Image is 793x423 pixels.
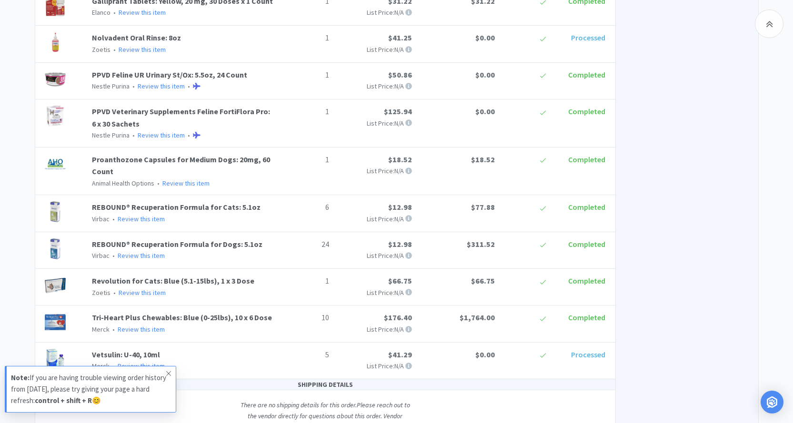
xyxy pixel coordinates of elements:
[35,379,615,390] div: SHIPPING DETAILS
[92,45,110,54] span: Zoetis
[111,362,116,370] span: •
[92,82,130,90] span: Nestle Purina
[92,288,110,297] span: Zoetis
[568,202,605,212] span: Completed
[11,372,166,406] p: If you are having trouble viewing order history from [DATE], please try giving your page a hard r...
[475,70,495,79] span: $0.00
[467,239,495,249] span: $311.52
[388,33,412,42] span: $41.25
[118,325,165,334] a: Review this item
[111,251,116,260] span: •
[337,287,412,298] p: List Price: N/A
[162,179,210,187] a: Review this item
[337,250,412,261] p: List Price: N/A
[92,33,181,42] a: Nolvadent Oral Rinse: 8oz
[337,44,412,55] p: List Price: N/A
[118,251,165,260] a: Review this item
[571,350,605,359] span: Processed
[92,202,261,212] a: REBOUND® Recuperation Formula for Cats: 5.1oz
[92,179,154,187] span: Animal Health Options
[337,214,412,224] p: List Price: N/A
[92,107,270,128] a: PPVD Veterinary Supplements Feline FortiFlora Pro: 6 x 30 Sachets
[384,107,412,116] span: $125.94
[568,313,605,322] span: Completed
[568,276,605,285] span: Completed
[112,45,117,54] span: •
[281,349,329,361] p: 5
[281,275,329,287] p: 1
[45,69,66,90] img: 05a4265337d14a74a1608c4a37ee1722_75980.jpeg
[471,276,495,285] span: $66.75
[45,32,66,53] img: a08fdc4fe650406daf66878ad8bb8e83_51340.jpeg
[111,215,116,223] span: •
[337,166,412,176] p: List Price: N/A
[337,81,412,91] p: List Price: N/A
[571,33,605,42] span: Processed
[568,155,605,164] span: Completed
[92,325,110,334] span: Merck
[281,312,329,324] p: 10
[45,154,66,175] img: 1c80f9cd581a4027a23e95d109b43608_73777.jpeg
[475,107,495,116] span: $0.00
[471,155,495,164] span: $18.52
[388,202,412,212] span: $12.98
[92,251,110,260] span: Virbac
[92,155,270,177] a: Proanthozone Capsules for Medium Dogs: 20mg, 60 Count
[281,201,329,214] p: 6
[131,82,136,90] span: •
[337,118,412,128] p: List Price: N/A
[138,131,185,139] a: Review this item
[281,154,329,166] p: 1
[112,288,117,297] span: •
[92,362,110,370] span: Merck
[119,288,166,297] a: Review this item
[45,312,66,333] img: 20bfe203d5f74823b32dd762a3eed120_50170.jpeg
[45,349,66,370] img: cd91ef54d1704fd08c9e05d5a9abbf7a_822945.jpeg
[384,313,412,322] span: $176.40
[45,106,66,127] img: 1bde7d5ddefa4ab2bf206155edca2724_382691.jpeg
[92,239,262,249] a: REBOUND® Recuperation Formula for Dogs: 5.1oz
[118,362,165,370] a: Review this item
[45,238,66,259] img: 05b2ffab729a43c99731295bf9aa4646_208843.jpeg
[337,7,412,18] p: List Price: N/A
[281,32,329,44] p: 1
[388,350,412,359] span: $41.29
[92,131,130,139] span: Nestle Purina
[281,69,329,81] p: 1
[186,82,191,90] span: •
[119,45,166,54] a: Review this item
[156,179,161,187] span: •
[92,215,110,223] span: Virbac
[131,131,136,139] span: •
[388,155,412,164] span: $18.52
[337,361,412,371] p: List Price: N/A
[388,239,412,249] span: $12.98
[45,201,66,222] img: 3617f451f69c461086c7b7aad2436408_208854.jpeg
[186,131,191,139] span: •
[35,396,92,405] strong: control + shift + R
[471,202,495,212] span: $77.88
[281,238,329,251] p: 24
[568,239,605,249] span: Completed
[111,325,116,334] span: •
[92,350,160,359] a: Vetsulin: U-40, 10ml
[118,215,165,223] a: Review this item
[281,106,329,118] p: 1
[112,8,117,17] span: •
[11,373,30,382] strong: Note:
[475,33,495,42] span: $0.00
[460,313,495,322] span: $1,764.00
[475,350,495,359] span: $0.00
[337,324,412,334] p: List Price: N/A
[568,107,605,116] span: Completed
[92,70,247,79] a: PPVD Feline UR Urinary St/Ox: 5.5oz, 24 Count
[92,313,272,322] a: Tri-Heart Plus Chewables: Blue (0-25lbs), 10 x 6 Dose
[388,70,412,79] span: $50.86
[45,275,66,296] img: de32fdb54f06438aa04b19b3b26420fb_207846.jpeg
[761,391,783,413] div: Open Intercom Messenger
[119,8,166,17] a: Review this item
[388,276,412,285] span: $66.75
[568,70,605,79] span: Completed
[92,276,254,285] a: Revolution for Cats: Blue (5.1-15lbs), 1 x 3 Dose
[138,82,185,90] a: Review this item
